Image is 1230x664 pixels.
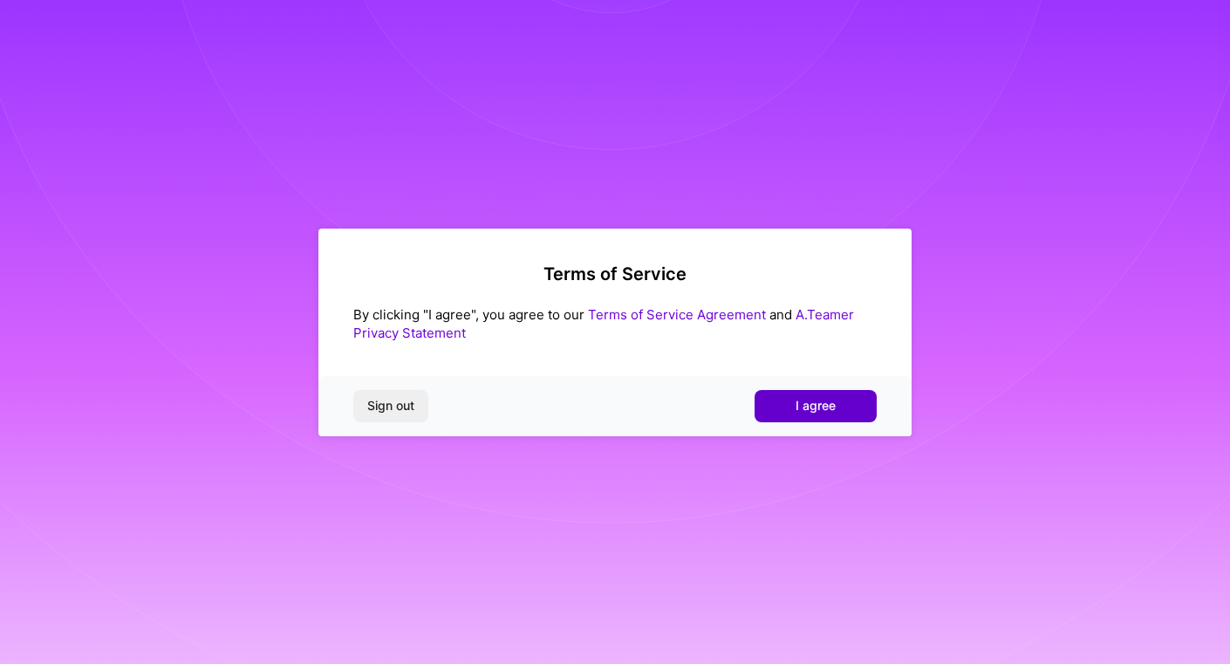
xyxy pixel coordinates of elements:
[367,397,414,414] span: Sign out
[588,306,766,323] a: Terms of Service Agreement
[353,390,428,421] button: Sign out
[353,305,877,342] div: By clicking "I agree", you agree to our and
[755,390,877,421] button: I agree
[353,264,877,284] h2: Terms of Service
[796,397,836,414] span: I agree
